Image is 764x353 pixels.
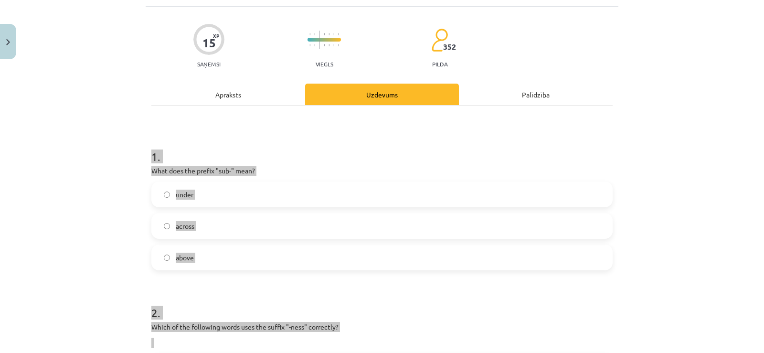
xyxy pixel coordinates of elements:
input: under [164,192,170,198]
span: under [176,190,193,200]
img: icon-short-line-57e1e144782c952c97e751825c79c345078a6d821885a25fce030b3d8c18986b.svg [309,44,310,46]
input: across [164,223,170,229]
img: icon-short-line-57e1e144782c952c97e751825c79c345078a6d821885a25fce030b3d8c18986b.svg [309,33,310,35]
img: icon-short-line-57e1e144782c952c97e751825c79c345078a6d821885a25fce030b3d8c18986b.svg [314,44,315,46]
div: Uzdevums [305,84,459,105]
img: icon-close-lesson-0947bae3869378f0d4975bcd49f059093ad1ed9edebbc8119c70593378902aed.svg [6,39,10,45]
div: Apraksts [151,84,305,105]
img: students-c634bb4e5e11cddfef0936a35e636f08e4e9abd3cc4e673bd6f9a4125e45ecb1.svg [431,28,448,52]
span: above [176,253,194,263]
p: Saņemsi [193,61,224,67]
img: icon-short-line-57e1e144782c952c97e751825c79c345078a6d821885a25fce030b3d8c18986b.svg [329,33,329,35]
p: What does the prefix "sub-" mean? [151,166,613,176]
input: above [164,255,170,261]
img: icon-short-line-57e1e144782c952c97e751825c79c345078a6d821885a25fce030b3d8c18986b.svg [324,44,325,46]
img: icon-short-line-57e1e144782c952c97e751825c79c345078a6d821885a25fce030b3d8c18986b.svg [338,33,339,35]
img: icon-short-line-57e1e144782c952c97e751825c79c345078a6d821885a25fce030b3d8c18986b.svg [314,33,315,35]
div: Palīdzība [459,84,613,105]
p: Which of the following words uses the suffix "-ness" correctly? [151,322,613,332]
img: icon-short-line-57e1e144782c952c97e751825c79c345078a6d821885a25fce030b3d8c18986b.svg [324,33,325,35]
p: pilda [432,61,447,67]
span: 352 [443,43,456,51]
p: Viegls [316,61,333,67]
span: across [176,221,194,231]
span: XP [213,33,219,38]
img: icon-long-line-d9ea69661e0d244f92f715978eff75569469978d946b2353a9bb055b3ed8787d.svg [319,31,320,49]
h1: 1 . [151,133,613,163]
img: icon-short-line-57e1e144782c952c97e751825c79c345078a6d821885a25fce030b3d8c18986b.svg [338,44,339,46]
img: icon-short-line-57e1e144782c952c97e751825c79c345078a6d821885a25fce030b3d8c18986b.svg [333,44,334,46]
h1: 2 . [151,289,613,319]
img: icon-short-line-57e1e144782c952c97e751825c79c345078a6d821885a25fce030b3d8c18986b.svg [333,33,334,35]
img: icon-short-line-57e1e144782c952c97e751825c79c345078a6d821885a25fce030b3d8c18986b.svg [329,44,329,46]
div: 15 [202,36,216,50]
